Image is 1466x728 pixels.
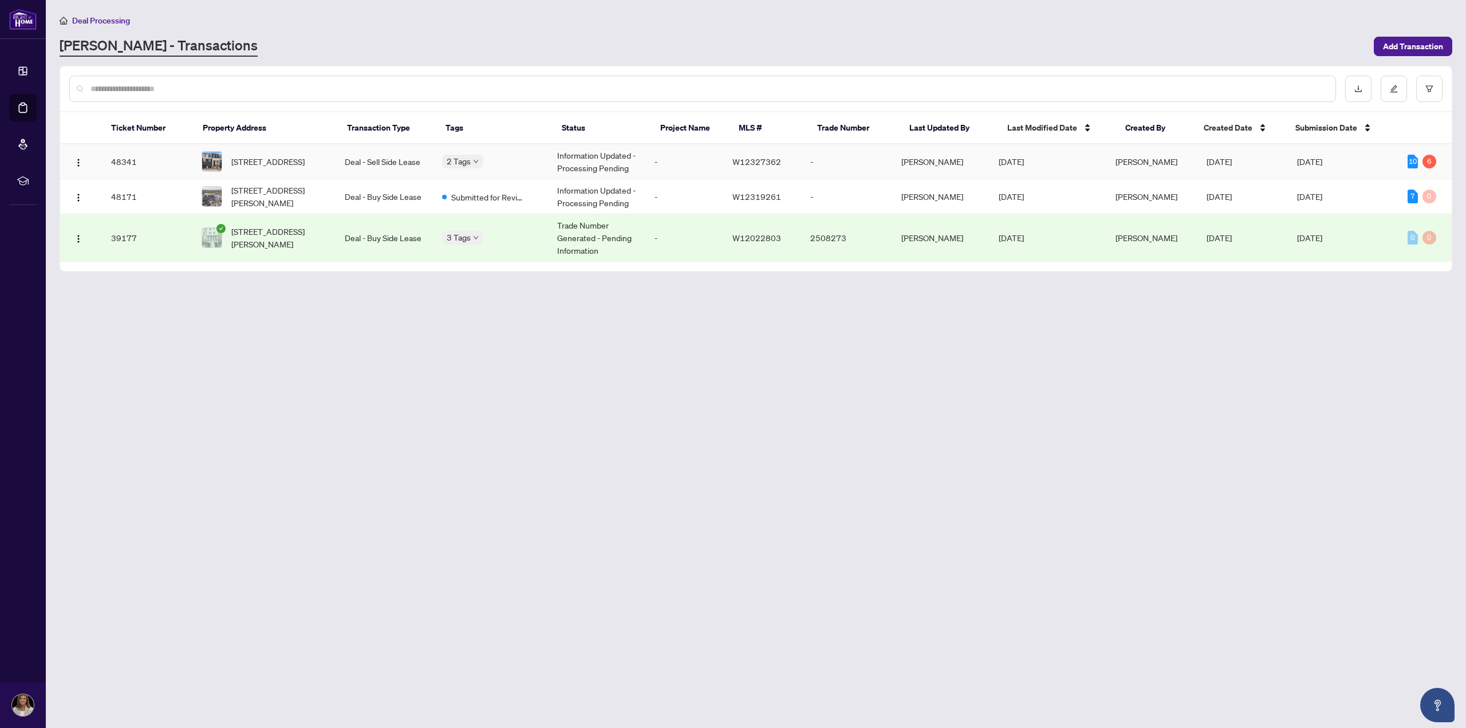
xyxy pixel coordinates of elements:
td: [PERSON_NAME] [892,179,990,214]
span: 3 Tags [447,231,471,244]
img: thumbnail-img [202,228,222,247]
td: - [645,214,723,262]
img: thumbnail-img [202,187,222,206]
td: Information Updated - Processing Pending [548,179,645,214]
td: [DATE] [1288,214,1398,262]
a: [PERSON_NAME] - Transactions [60,36,258,57]
td: - [801,179,892,214]
th: MLS # [730,112,808,144]
span: Deal Processing [72,15,130,26]
td: - [645,144,723,179]
span: 2 Tags [447,155,471,168]
span: edit [1390,85,1398,93]
span: [DATE] [999,233,1024,243]
th: Created By [1116,112,1195,144]
span: [PERSON_NAME] [1116,156,1177,167]
span: W12022803 [732,233,781,243]
div: 0 [1408,231,1418,245]
td: Deal - Buy Side Lease [336,214,433,262]
td: 2508273 [801,214,892,262]
td: Trade Number Generated - Pending Information [548,214,645,262]
td: [DATE] [1288,144,1398,179]
button: Logo [69,229,88,247]
div: 0 [1422,190,1436,203]
span: [DATE] [999,191,1024,202]
th: Last Modified Date [998,112,1116,144]
button: edit [1381,76,1407,102]
td: Deal - Buy Side Lease [336,179,433,214]
th: Property Address [194,112,338,144]
span: Last Modified Date [1007,121,1077,134]
span: [DATE] [1207,233,1232,243]
button: Logo [69,152,88,171]
td: Deal - Sell Side Lease [336,144,433,179]
th: Last Updated By [900,112,999,144]
span: [STREET_ADDRESS] [231,155,305,168]
th: Tags [436,112,553,144]
th: Trade Number [808,112,900,144]
span: [DATE] [999,156,1024,167]
th: Ticket Number [102,112,194,144]
th: Transaction Type [338,112,436,144]
td: - [645,179,723,214]
th: Created Date [1195,112,1286,144]
img: logo [9,9,37,30]
span: down [473,159,479,164]
span: W12319261 [732,191,781,202]
td: [PERSON_NAME] [892,144,990,179]
span: Submission Date [1295,121,1357,134]
span: [PERSON_NAME] [1116,191,1177,202]
span: Created Date [1204,121,1252,134]
span: [DATE] [1207,191,1232,202]
img: Logo [74,193,83,202]
button: Add Transaction [1374,37,1452,56]
td: 48171 [102,179,193,214]
span: Add Transaction [1383,37,1443,56]
span: home [60,17,68,25]
div: 6 [1422,155,1436,168]
span: download [1354,85,1362,93]
th: Status [553,112,651,144]
div: 7 [1408,190,1418,203]
td: [DATE] [1288,179,1398,214]
span: filter [1425,85,1433,93]
button: download [1345,76,1372,102]
div: 0 [1422,231,1436,245]
span: check-circle [216,224,226,233]
button: Open asap [1420,688,1455,722]
td: 48341 [102,144,193,179]
span: [DATE] [1207,156,1232,167]
span: W12327362 [732,156,781,167]
td: 39177 [102,214,193,262]
button: filter [1416,76,1443,102]
td: [PERSON_NAME] [892,214,990,262]
img: thumbnail-img [202,152,222,171]
th: Submission Date [1286,112,1397,144]
span: Submitted for Review [451,191,526,203]
div: 10 [1408,155,1418,168]
th: Project Name [651,112,730,144]
img: Profile Icon [12,694,34,716]
span: [STREET_ADDRESS][PERSON_NAME] [231,184,326,209]
span: [PERSON_NAME] [1116,233,1177,243]
img: Logo [74,234,83,243]
td: - [801,144,892,179]
img: Logo [74,158,83,167]
td: Information Updated - Processing Pending [548,144,645,179]
span: [STREET_ADDRESS][PERSON_NAME] [231,225,326,250]
span: down [473,235,479,241]
button: Logo [69,187,88,206]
